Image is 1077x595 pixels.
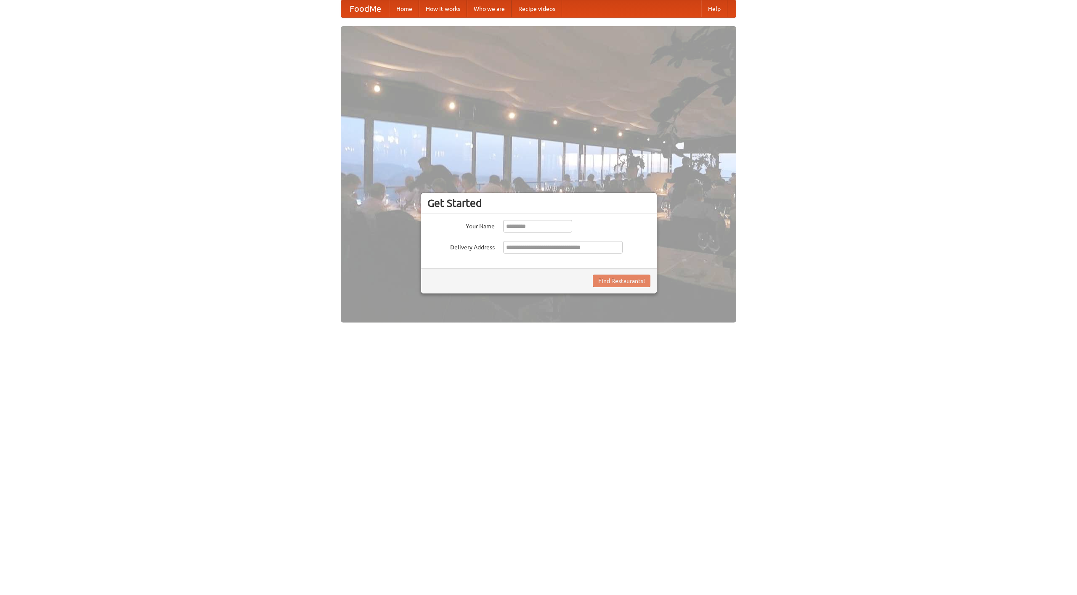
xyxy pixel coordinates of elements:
a: Home [390,0,419,17]
label: Delivery Address [427,241,495,251]
button: Find Restaurants! [593,275,650,287]
a: Recipe videos [512,0,562,17]
a: How it works [419,0,467,17]
label: Your Name [427,220,495,230]
a: Help [701,0,727,17]
h3: Get Started [427,197,650,209]
a: Who we are [467,0,512,17]
a: FoodMe [341,0,390,17]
